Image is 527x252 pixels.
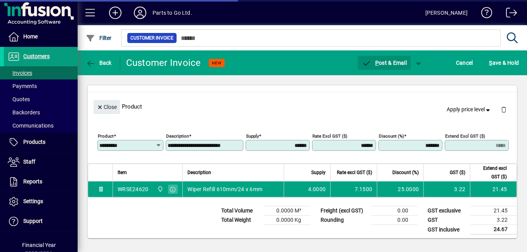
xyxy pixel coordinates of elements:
[375,60,379,66] span: P
[264,216,310,225] td: 0.0000 Kg
[425,7,468,19] div: [PERSON_NAME]
[4,119,78,132] a: Communications
[377,181,423,197] td: 25.0000
[118,185,148,193] div: WRSE24620
[470,181,517,197] td: 21.45
[362,60,407,66] span: ost & Email
[311,168,326,177] span: Supply
[424,206,470,216] td: GST exclusive
[4,66,78,79] a: Invoices
[470,206,517,216] td: 21.45
[23,178,42,185] span: Reports
[4,79,78,93] a: Payments
[88,92,517,121] div: Product
[450,168,465,177] span: GST ($)
[487,56,521,70] button: Save & Hold
[460,75,499,89] button: Product
[4,27,78,47] a: Home
[78,56,120,70] app-page-header-button: Back
[379,133,404,139] mat-label: Discount (%)
[130,34,173,42] span: Customer Invoice
[8,70,32,76] span: Invoices
[23,139,45,145] span: Products
[8,123,54,129] span: Communications
[4,192,78,211] a: Settings
[454,56,475,70] button: Cancel
[447,105,492,114] span: Apply price level
[489,57,519,69] span: ave & Hold
[84,31,114,45] button: Filter
[155,185,164,193] span: DAE - Great Barrier Island
[4,172,78,192] a: Reports
[247,75,293,89] button: Product History
[212,60,222,66] span: NEW
[84,56,114,70] button: Back
[4,93,78,106] a: Quotes
[23,198,43,204] span: Settings
[4,106,78,119] a: Backorders
[4,212,78,231] a: Support
[371,216,418,225] td: 0.00
[489,60,492,66] span: S
[264,206,310,216] td: 0.0000 M³
[187,168,211,177] span: Description
[308,185,326,193] span: 4.0000
[23,33,38,40] span: Home
[86,60,112,66] span: Back
[8,83,37,89] span: Payments
[118,168,127,177] span: Item
[23,53,50,59] span: Customers
[358,56,411,70] button: Post & Email
[103,6,128,20] button: Add
[22,242,56,248] span: Financial Year
[8,109,40,116] span: Backorders
[424,216,470,225] td: GST
[317,216,371,225] td: Rounding
[494,106,513,113] app-page-header-button: Delete
[423,181,470,197] td: 3.22
[392,168,419,177] span: Discount (%)
[470,216,517,225] td: 3.22
[500,2,517,27] a: Logout
[217,216,264,225] td: Total Weight
[317,206,371,216] td: Freight (excl GST)
[153,7,192,19] div: Parts to Go Ltd.
[312,133,347,139] mat-label: Rate excl GST ($)
[166,133,189,139] mat-label: Description
[337,168,372,177] span: Rate excl GST ($)
[8,96,30,102] span: Quotes
[97,101,117,114] span: Close
[475,2,492,27] a: Knowledge Base
[424,225,470,235] td: GST inclusive
[335,185,372,193] div: 7.1500
[86,35,112,41] span: Filter
[23,218,43,224] span: Support
[444,103,495,117] button: Apply price level
[494,100,513,119] button: Delete
[475,164,507,181] span: Extend excl GST ($)
[456,57,473,69] span: Cancel
[470,225,517,235] td: 24.67
[92,103,122,110] app-page-header-button: Close
[126,57,201,69] div: Customer Invoice
[445,133,485,139] mat-label: Extend excl GST ($)
[187,185,262,193] span: Wiper Refill 610mm/24 x 6mm
[98,133,114,139] mat-label: Product
[4,152,78,172] a: Staff
[217,206,264,216] td: Total Volume
[128,6,153,20] button: Profile
[4,133,78,152] a: Products
[246,133,259,139] mat-label: Supply
[371,206,418,216] td: 0.00
[23,159,35,165] span: Staff
[94,100,120,114] button: Close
